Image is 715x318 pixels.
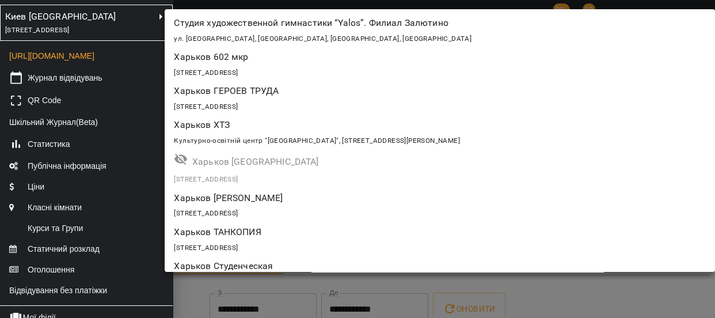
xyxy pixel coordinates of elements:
p: Харьков ХТЗ [174,118,616,132]
span: [STREET_ADDRESS] [174,69,238,77]
p: Харьков ТАНКОПИЯ [174,225,616,239]
p: Студия художественной гимнастики “Yalos”. Филиал Залютино [174,16,616,30]
span: [STREET_ADDRESS] [174,209,238,217]
span: [STREET_ADDRESS] [174,244,238,252]
p: Харьков ГЕРОЕВ ТРУДА [174,84,616,98]
span: [STREET_ADDRESS] [174,103,238,111]
span: Культурно-освітній центр "[GEOGRAPHIC_DATA]", [STREET_ADDRESS][PERSON_NAME] [174,137,459,145]
span: [STREET_ADDRESS] [174,175,238,183]
p: Харьков [GEOGRAPHIC_DATA] [192,155,634,169]
p: Харьков [PERSON_NAME] [174,191,616,205]
svg: Філія не опублікована [174,152,188,166]
p: Харьков Студенческая [174,259,616,273]
p: Харьков 602 мкр [174,50,616,64]
span: ул. [GEOGRAPHIC_DATA], [GEOGRAPHIC_DATA], [GEOGRAPHIC_DATA], [GEOGRAPHIC_DATA] [174,35,471,43]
